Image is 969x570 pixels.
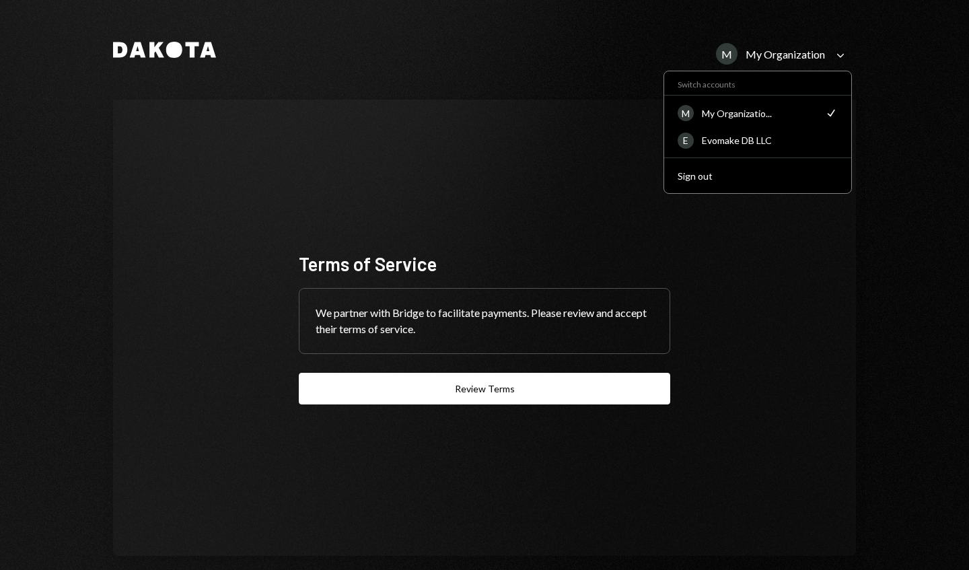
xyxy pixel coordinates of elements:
[299,289,670,353] div: We partner with Bridge to facilitate payments. Please review and accept their terms of service.
[702,135,838,146] div: Evomake DB LLC
[670,164,846,188] button: Sign out
[702,108,816,119] div: My Organizatio...
[716,43,738,65] div: M
[299,373,670,404] button: Review Terms
[678,133,694,149] div: E
[664,77,851,90] div: Switch accounts
[746,48,825,61] div: My Organization
[670,128,846,152] a: EEvomake DB LLC
[299,251,670,277] div: Terms of Service
[678,105,694,121] div: M
[678,170,838,182] div: Sign out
